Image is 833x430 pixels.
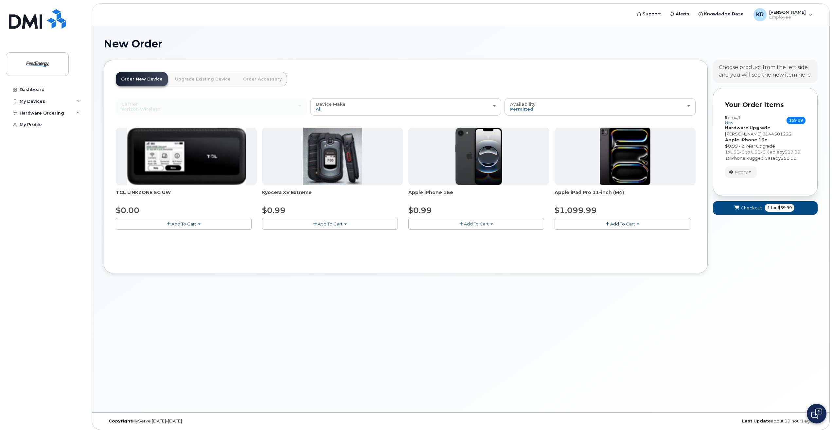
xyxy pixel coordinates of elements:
button: Add To Cart [555,218,690,229]
img: xvextreme.gif [303,128,362,185]
a: Order New Device [116,72,168,86]
span: Availability [510,101,536,107]
a: Order Accessory [238,72,287,86]
div: Choose product from the left side and you will see the new item here. [719,64,812,79]
span: Modify [735,169,748,175]
span: iPhone Rugged Case [730,155,775,161]
span: $19.00 [785,149,800,154]
span: Checkout [741,205,762,211]
span: Add To Cart [318,221,343,226]
span: $69.99 [787,117,806,124]
span: for [770,205,778,211]
span: $50.00 [781,155,796,161]
span: 1 [725,149,728,154]
img: Open chat [811,408,822,419]
span: $0.99 [408,206,432,215]
span: Add To Cart [464,221,489,226]
span: Add To Cart [171,221,196,226]
span: 8144501222 [762,131,792,136]
button: Modify [725,166,757,178]
button: Add To Cart [262,218,398,229]
span: $69.99 [778,205,792,211]
span: #1 [735,115,741,120]
div: MyServe [DATE]–[DATE] [104,419,342,424]
strong: Apple iPhone 16e [725,137,767,142]
span: 1 [725,155,728,161]
span: [PERSON_NAME] [725,131,761,136]
div: Apple iPad Pro 11-inch (M4) [555,189,696,202]
button: Add To Cart [408,218,544,229]
div: TCL LINKZONE 5G UW [116,189,257,202]
img: linkzone5g.png [127,128,246,185]
div: x by [725,149,806,155]
small: new [725,120,733,125]
div: $0.99 - 2 Year Upgrade [725,143,806,149]
div: about 19 hours ago [580,419,818,424]
div: x by [725,155,806,161]
strong: Hardware Upgrade [725,125,770,130]
button: Availability Permitted [505,98,696,115]
span: $0.99 [262,206,286,215]
img: iphone16e.png [455,128,503,185]
button: Device Make All [310,98,501,115]
strong: Last Update [742,419,771,423]
span: 1 [767,205,770,211]
button: Add To Cart [116,218,252,229]
span: $1,099.99 [555,206,597,215]
strong: Copyright [109,419,132,423]
a: Upgrade Existing Device [170,72,236,86]
span: $0.00 [116,206,139,215]
h1: New Order [104,38,818,49]
div: Kyocera XV Extreme [262,189,403,202]
p: Your Order Items [725,100,806,110]
span: All [316,106,322,112]
span: Permitted [510,106,533,112]
h3: Item [725,115,741,125]
img: ipad_pro_11_m4.png [600,128,650,185]
span: USB-C to USB-C Cable [730,149,779,154]
span: Device Make [316,101,346,107]
div: Apple iPhone 16e [408,189,549,202]
span: Add To Cart [610,221,635,226]
button: Checkout 1 for $69.99 [713,201,818,215]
